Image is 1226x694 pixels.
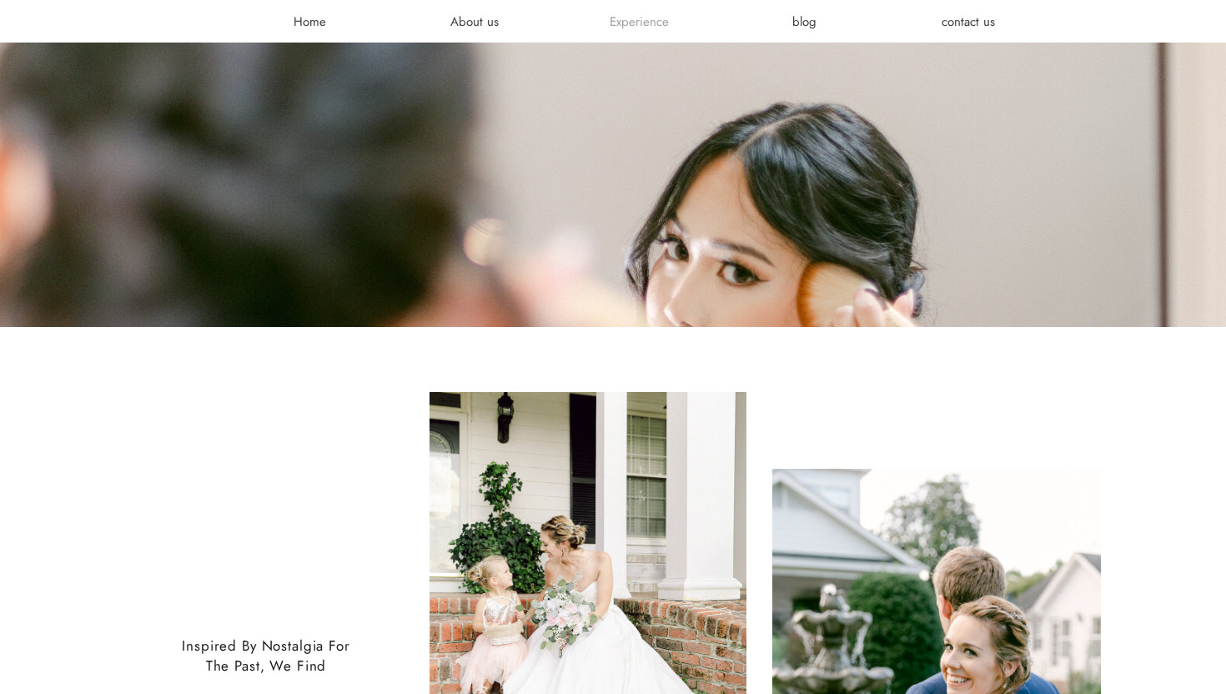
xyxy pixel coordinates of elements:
a: blog [754,13,854,30]
a: contact us [918,13,1018,30]
h2: inspired by nostalgia for the past, we find [170,636,362,687]
a: Experience [589,13,689,30]
a: Home [259,13,359,30]
a: About us [425,13,525,30]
